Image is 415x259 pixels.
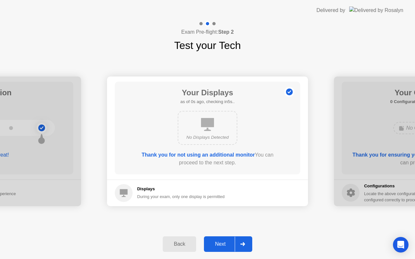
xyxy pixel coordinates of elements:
div: Delivered by [316,6,345,14]
h1: Your Displays [180,87,234,99]
b: Step 2 [218,29,234,35]
h1: Test your Tech [174,38,241,53]
div: Open Intercom Messenger [393,237,409,253]
img: Delivered by Rosalyn [349,6,403,14]
div: During your exam, only one display is permitted [137,194,225,200]
div: You can proceed to the next step. [133,151,282,167]
button: Back [163,236,196,252]
b: Thank you for not using an additional monitor [142,152,255,158]
h5: as of 0s ago, checking in5s.. [180,99,234,105]
div: Next [206,241,235,247]
button: Next [204,236,252,252]
div: Back [165,241,194,247]
h4: Exam Pre-flight: [181,28,234,36]
div: No Displays Detected [184,134,231,141]
h5: Displays [137,186,225,192]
